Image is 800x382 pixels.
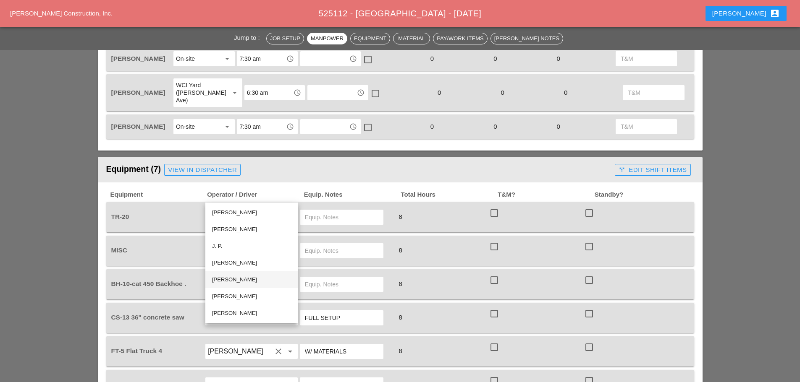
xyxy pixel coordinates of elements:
[212,275,291,285] div: [PERSON_NAME]
[494,34,559,43] div: [PERSON_NAME] Notes
[621,120,672,133] input: T&M
[110,190,207,200] span: Equipment
[273,346,283,356] i: clear
[111,247,127,254] span: MISC
[354,34,386,43] div: Equipment
[393,33,430,44] button: Material
[395,314,405,321] span: 8
[437,34,483,43] div: Pay/Work Items
[349,55,357,62] i: access_time
[434,89,444,96] span: 0
[303,190,400,200] span: Equip. Notes
[164,164,241,176] a: View in Dispatcher
[490,55,500,62] span: 0
[305,311,378,325] input: Equip. Notes
[206,190,303,200] span: Operator / Driver
[395,280,405,287] span: 8
[111,280,186,287] span: BH-10-cat 450 Backhoe .
[561,89,571,96] span: 0
[176,55,195,62] div: On-site
[770,8,780,18] i: account_box
[212,291,291,301] div: [PERSON_NAME]
[111,55,165,62] span: [PERSON_NAME]
[111,89,165,96] span: [PERSON_NAME]
[490,123,500,130] span: 0
[286,55,294,62] i: access_time
[286,123,294,130] i: access_time
[553,123,564,130] span: 0
[319,9,481,18] span: 525112 - [GEOGRAPHIC_DATA] - [DATE]
[395,347,405,354] span: 8
[349,123,357,130] i: access_time
[311,34,344,43] div: Manpower
[628,86,679,99] input: T&M
[305,210,378,224] input: Equip. Notes
[234,34,263,41] span: Jump to :
[222,54,232,64] i: arrow_drop_down
[357,89,365,96] i: access_time
[176,81,223,104] div: WCI Yard ([PERSON_NAME] Ave)
[594,190,691,200] span: Standby?
[395,213,405,220] span: 8
[212,208,291,218] div: [PERSON_NAME]
[400,190,497,200] span: Total Hours
[307,33,347,44] button: Manpower
[621,52,672,65] input: T&M
[619,165,687,175] div: Edit Shift Items
[212,308,291,318] div: [PERSON_NAME]
[222,122,232,132] i: arrow_drop_down
[176,123,195,130] div: On-site
[305,345,378,358] input: Equip. Notes
[706,6,787,21] button: [PERSON_NAME]
[270,34,300,43] div: Job Setup
[305,244,378,257] input: Equip. Notes
[212,224,291,234] div: [PERSON_NAME]
[553,55,564,62] span: 0
[395,247,405,254] span: 8
[427,55,437,62] span: 0
[168,165,237,175] div: View in Dispatcher
[208,345,272,358] input: Andon Lala
[285,346,295,356] i: arrow_drop_down
[106,161,612,178] div: Equipment (7)
[111,123,165,130] span: [PERSON_NAME]
[10,10,113,17] a: [PERSON_NAME] Construction, Inc.
[111,347,162,354] span: FT-5 Flat Truck 4
[350,33,390,44] button: Equipment
[427,123,437,130] span: 0
[212,258,291,268] div: [PERSON_NAME]
[212,241,291,251] div: J. P.
[230,88,240,98] i: arrow_drop_down
[433,33,487,44] button: Pay/Work Items
[497,190,594,200] span: T&M?
[615,164,690,176] button: Edit Shift Items
[397,34,426,43] div: Material
[712,8,780,18] div: [PERSON_NAME]
[111,213,129,220] span: TR-20
[619,166,625,173] i: call_split
[490,33,563,44] button: [PERSON_NAME] Notes
[111,314,184,321] span: CS-13 36" concrete saw
[294,89,301,96] i: access_time
[266,33,304,44] button: Job Setup
[497,89,507,96] span: 0
[305,278,378,291] input: Equip. Notes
